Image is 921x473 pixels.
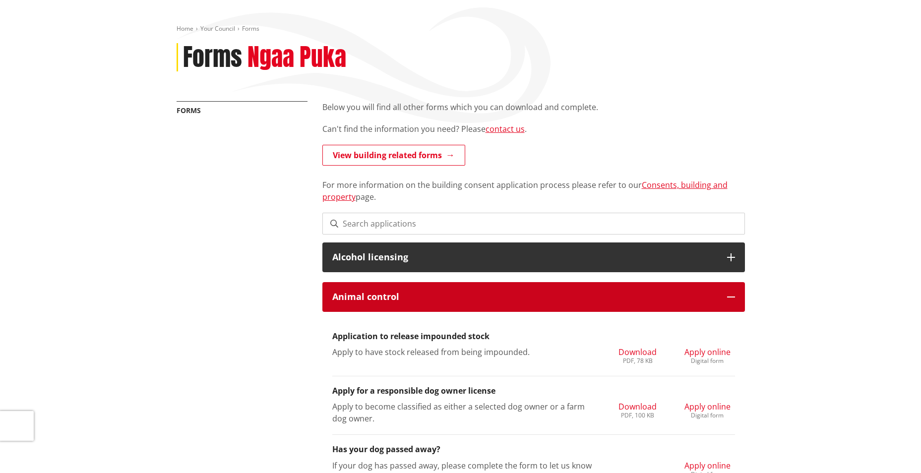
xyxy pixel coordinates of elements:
[322,167,745,203] p: For more information on the building consent application process please refer to our page.
[332,386,735,396] h3: Apply for a responsible dog owner license
[177,24,193,33] a: Home
[486,123,525,134] a: contact us
[332,401,596,424] p: Apply to become classified as either a selected dog owner or a farm dog owner.
[332,346,596,358] p: Apply to have stock released from being impounded.
[322,101,745,113] p: Below you will find all other forms which you can download and complete.
[684,358,731,364] div: Digital form
[618,358,657,364] div: PDF, 78 KB
[332,292,717,302] h3: Animal control
[875,431,911,467] iframe: Messenger Launcher
[177,106,201,115] a: Forms
[684,413,731,418] div: Digital form
[684,401,731,418] a: Apply online Digital form
[322,213,745,235] input: Search applications
[684,346,731,364] a: Apply online Digital form
[322,145,465,166] a: View building related forms
[332,332,735,341] h3: Application to release impounded stock
[322,123,745,135] p: Can't find the information you need? Please .
[684,401,731,412] span: Apply online
[322,179,728,202] a: Consents, building and property
[618,401,657,418] a: Download PDF, 100 KB
[332,252,717,262] h3: Alcohol licensing
[618,413,657,418] div: PDF, 100 KB
[183,43,242,72] h1: Forms
[618,347,657,357] span: Download
[618,401,657,412] span: Download
[247,43,346,72] h2: Ngaa Puka
[200,24,235,33] a: Your Council
[618,346,657,364] a: Download PDF, 78 KB
[684,347,731,357] span: Apply online
[242,24,259,33] span: Forms
[177,25,745,33] nav: breadcrumb
[684,460,731,471] span: Apply online
[332,445,735,454] h3: Has your dog passed away?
